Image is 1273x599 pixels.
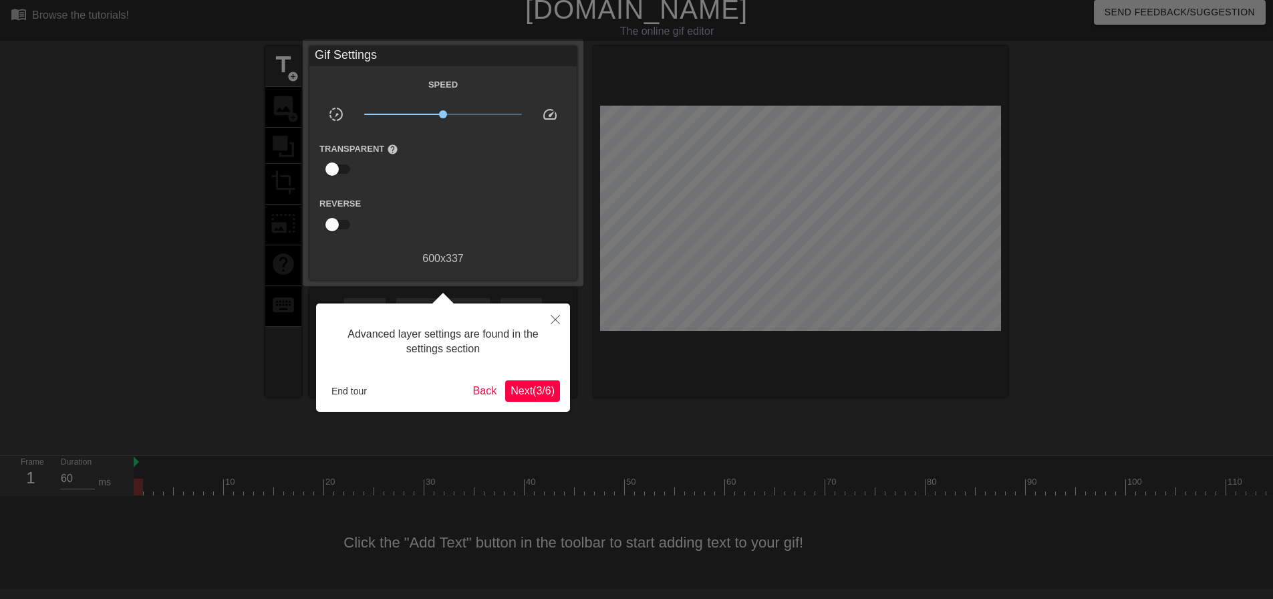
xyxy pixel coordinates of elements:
[326,381,372,401] button: End tour
[541,304,570,334] button: Close
[326,314,560,370] div: Advanced layer settings are found in the settings section
[468,380,503,402] button: Back
[511,385,555,396] span: Next ( 3 / 6 )
[505,380,560,402] button: Next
